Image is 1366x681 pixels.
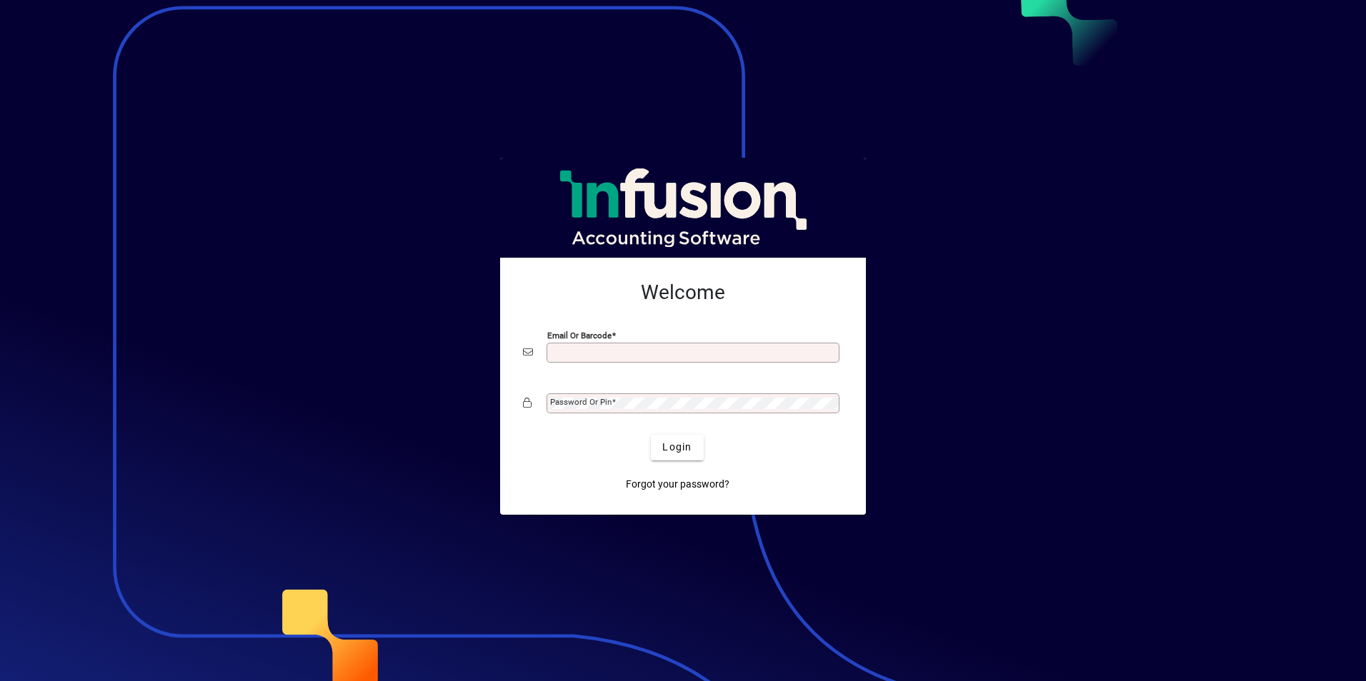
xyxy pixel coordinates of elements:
button: Login [651,435,703,460]
mat-label: Email or Barcode [547,330,612,340]
span: Forgot your password? [626,477,729,492]
a: Forgot your password? [620,472,735,498]
h2: Welcome [523,281,843,305]
mat-label: Password or Pin [550,397,612,407]
span: Login [662,440,692,455]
